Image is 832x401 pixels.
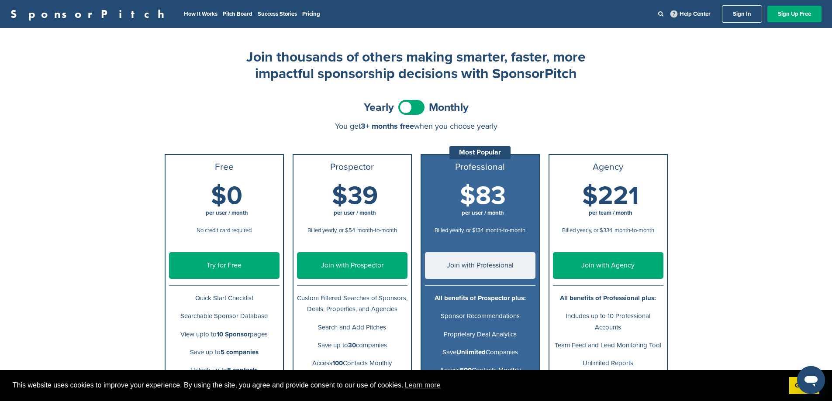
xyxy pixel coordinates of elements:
iframe: Button to launch messaging window [797,366,825,394]
h3: Professional [425,162,535,172]
b: All benefits of Prospector plus: [435,294,526,302]
span: per user / month [334,209,376,216]
b: 100 [332,359,343,367]
b: 500 [460,366,472,374]
p: Access Contacts Monthly [297,358,407,369]
span: $221 [582,181,639,211]
a: How It Works [184,10,217,17]
p: Sponsor Recommendations [425,311,535,322]
a: Pricing [302,10,320,17]
b: 5 companies [221,348,259,356]
a: Help Center [669,9,712,19]
a: Try for Free [169,252,280,279]
a: Join with Prospector [297,252,407,279]
a: SponsorPitch [10,8,170,20]
p: Save up to [169,347,280,358]
h3: Prospector [297,162,407,172]
b: All benefits of Professional plus: [560,294,656,302]
p: Save up to companies [297,340,407,351]
a: Pitch Board [223,10,252,17]
p: Unlimited Reports [553,358,663,369]
span: per user / month [462,209,504,216]
h2: Join thousands of others making smarter, faster, more impactful sponsorship decisions with Sponso... [242,49,591,82]
span: per user / month [206,209,248,216]
span: $83 [460,181,506,211]
p: Access Contacts Monthly [425,365,535,376]
span: Billed yearly, or $334 [562,227,612,234]
a: Sign In [722,5,762,23]
div: You get when you choose yearly [165,122,668,130]
b: 10 Sponsor [217,330,250,338]
h3: Free [169,162,280,172]
h3: Agency [553,162,663,172]
span: Yearly [364,102,394,113]
span: month-to-month [357,227,397,234]
a: learn more about cookies [404,379,442,392]
p: Save Companies [425,347,535,358]
span: 3+ months free [361,121,414,131]
p: Quick Start Checklist [169,293,280,304]
span: per team / month [589,209,632,216]
span: $0 [211,181,242,211]
a: Sign Up Free [767,6,822,22]
span: Billed yearly, or $54 [307,227,355,234]
p: Proprietary Deal Analytics [425,329,535,340]
p: Includes up to 10 Professional Accounts [553,311,663,332]
p: Custom Filtered Searches of Sponsors, Deals, Properties, and Agencies [297,293,407,315]
p: Unlock up to [169,365,280,376]
a: Join with Professional [425,252,535,279]
a: Join with Agency [553,252,663,279]
span: Monthly [429,102,469,113]
span: No credit card required [197,227,252,234]
b: 5 contacts [227,366,258,374]
span: month-to-month [615,227,654,234]
b: 30 [348,341,356,349]
p: Searchable Sponsor Database [169,311,280,322]
p: Search and Add Pitches [297,322,407,333]
p: Team Feed and Lead Monitoring Tool [553,340,663,351]
a: dismiss cookie message [789,377,819,394]
span: month-to-month [486,227,525,234]
span: $39 [332,181,378,211]
span: This website uses cookies to improve your experience. By using the site, you agree and provide co... [13,379,782,392]
b: Unlimited [456,348,486,356]
div: Most Popular [449,146,511,159]
a: Success Stories [258,10,297,17]
span: Billed yearly, or $134 [435,227,483,234]
p: View upto to pages [169,329,280,340]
